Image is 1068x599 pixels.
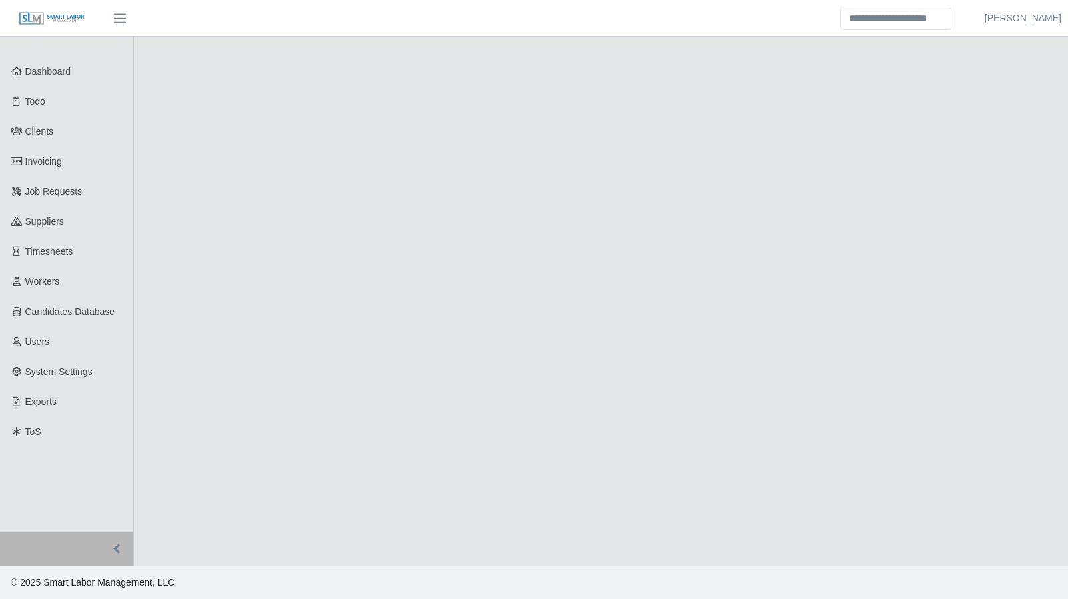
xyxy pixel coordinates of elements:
[25,186,83,197] span: Job Requests
[25,156,62,167] span: Invoicing
[25,66,71,77] span: Dashboard
[840,7,951,30] input: Search
[19,11,85,26] img: SLM Logo
[25,216,64,227] span: Suppliers
[25,366,93,377] span: System Settings
[25,276,60,287] span: Workers
[25,96,45,107] span: Todo
[25,246,73,257] span: Timesheets
[25,126,54,137] span: Clients
[985,11,1061,25] a: [PERSON_NAME]
[25,306,115,317] span: Candidates Database
[11,577,174,588] span: © 2025 Smart Labor Management, LLC
[25,426,41,437] span: ToS
[25,336,50,347] span: Users
[25,396,57,407] span: Exports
